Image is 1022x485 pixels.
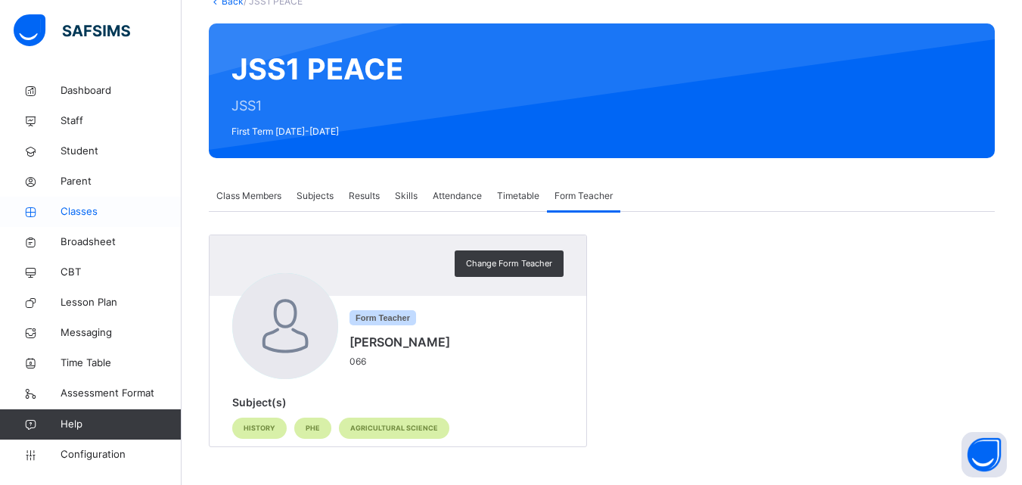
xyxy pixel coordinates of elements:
[61,325,182,340] span: Messaging
[61,174,182,189] span: Parent
[349,310,416,325] span: Form Teacher
[61,447,181,462] span: Configuration
[216,189,281,203] span: Class Members
[433,189,482,203] span: Attendance
[497,189,539,203] span: Timetable
[297,189,334,203] span: Subjects
[14,14,130,46] img: safsims
[349,189,380,203] span: Results
[961,432,1007,477] button: Open asap
[61,83,182,98] span: Dashboard
[61,386,182,401] span: Assessment Format
[232,396,287,409] span: Subject(s)
[61,265,182,280] span: CBT
[349,355,458,368] span: 066
[350,423,438,434] span: AGRICULTURAL SCIENCE
[395,189,418,203] span: Skills
[61,356,182,371] span: Time Table
[61,144,182,159] span: Student
[61,204,182,219] span: Classes
[554,189,613,203] span: Form Teacher
[306,423,320,434] span: PHE
[61,235,182,250] span: Broadsheet
[349,333,450,351] span: [PERSON_NAME]
[61,295,182,310] span: Lesson Plan
[61,113,182,129] span: Staff
[244,423,275,434] span: HISTORY
[61,417,181,432] span: Help
[466,257,552,270] span: Change Form Teacher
